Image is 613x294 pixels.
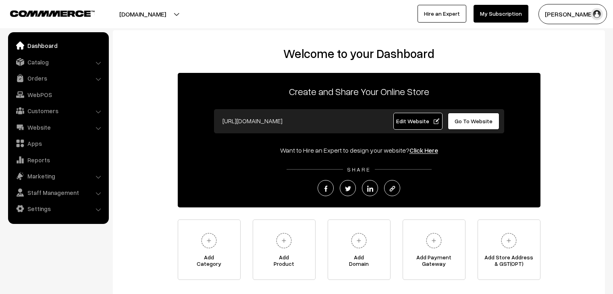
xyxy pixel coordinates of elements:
a: AddDomain [328,219,391,280]
a: Customers [10,104,106,118]
a: Orders [10,71,106,85]
span: Edit Website [396,118,439,124]
h2: Welcome to your Dashboard [121,46,597,61]
a: Go To Website [448,113,500,130]
a: Add PaymentGateway [403,219,465,280]
span: Add Domain [328,254,390,270]
a: COMMMERCE [10,8,81,18]
a: Dashboard [10,38,106,53]
a: Edit Website [393,113,443,130]
span: SHARE [343,166,375,173]
a: Hire an Expert [418,5,466,23]
a: Reports [10,153,106,167]
img: plus.svg [273,230,295,252]
a: AddProduct [253,219,316,280]
span: Add Category [178,254,240,270]
img: plus.svg [198,230,220,252]
a: Staff Management [10,185,106,200]
span: Add Payment Gateway [403,254,465,270]
a: Apps [10,136,106,151]
div: Want to Hire an Expert to design your website? [178,145,540,155]
a: Settings [10,201,106,216]
a: Marketing [10,169,106,183]
img: COMMMERCE [10,10,95,17]
span: Add Store Address & GST(OPT) [478,254,540,270]
img: user [591,8,603,20]
a: Click Here [409,146,438,154]
p: Create and Share Your Online Store [178,84,540,99]
a: My Subscription [474,5,528,23]
a: Catalog [10,55,106,69]
a: Add Store Address& GST(OPT) [478,219,540,280]
a: WebPOS [10,87,106,102]
img: plus.svg [423,230,445,252]
span: Add Product [253,254,315,270]
span: Go To Website [455,118,492,124]
button: [PERSON_NAME] [538,4,607,24]
button: [DOMAIN_NAME] [91,4,194,24]
a: AddCategory [178,219,241,280]
img: plus.svg [348,230,370,252]
img: plus.svg [498,230,520,252]
a: Website [10,120,106,135]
